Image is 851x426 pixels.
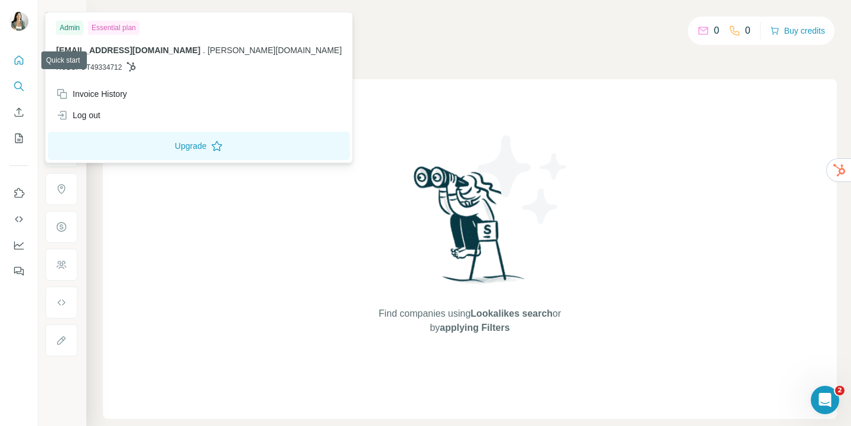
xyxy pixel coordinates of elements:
[103,14,837,31] h4: Search
[770,22,825,39] button: Buy credits
[745,24,751,38] p: 0
[9,50,28,71] button: Quick start
[56,45,200,55] span: [EMAIL_ADDRESS][DOMAIN_NAME]
[56,62,122,73] span: HUBSPOT49334712
[37,7,85,25] button: Show
[375,307,564,335] span: Find companies using or by
[470,308,553,318] span: Lookalikes search
[56,88,127,100] div: Invoice History
[470,126,576,233] img: Surfe Illustration - Stars
[714,24,719,38] p: 0
[835,386,844,395] span: 2
[207,45,342,55] span: [PERSON_NAME][DOMAIN_NAME]
[440,323,509,333] span: applying Filters
[811,386,839,414] iframe: Intercom live chat
[9,261,28,282] button: Feedback
[56,21,83,35] div: Admin
[203,45,205,55] span: .
[9,76,28,97] button: Search
[9,102,28,123] button: Enrich CSV
[56,109,100,121] div: Log out
[408,163,531,295] img: Surfe Illustration - Woman searching with binoculars
[88,21,139,35] div: Essential plan
[9,128,28,149] button: My lists
[9,209,28,230] button: Use Surfe API
[48,132,350,160] button: Upgrade
[9,12,28,31] img: Avatar
[9,183,28,204] button: Use Surfe on LinkedIn
[9,235,28,256] button: Dashboard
